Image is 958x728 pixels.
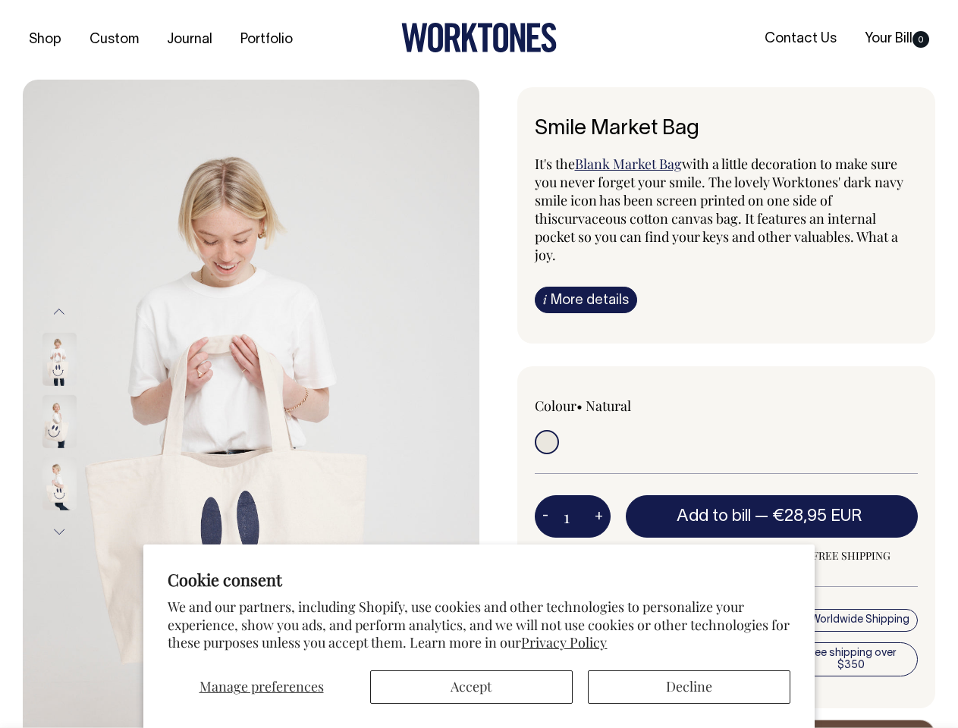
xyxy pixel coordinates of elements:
[535,118,919,141] h6: Smile Market Bag
[42,333,77,386] img: Smile Market Bag
[772,509,862,524] span: €28,95 EUR
[859,27,935,52] a: Your Bill0
[587,501,611,532] button: +
[161,27,218,52] a: Journal
[168,670,354,704] button: Manage preferences
[199,677,324,695] span: Manage preferences
[586,397,631,415] label: Natural
[535,287,637,313] a: iMore details
[42,395,77,448] img: Smile Market Bag
[23,27,68,52] a: Shop
[543,291,547,307] span: i
[576,397,583,415] span: •
[168,598,790,651] p: We and our partners, including Shopify, use cookies and other technologies to personalize your ex...
[521,633,607,651] a: Privacy Policy
[370,670,573,704] button: Accept
[535,155,919,264] p: It's the with a little decoration to make sure you never forget your smile. The lovely Worktones'...
[759,27,843,52] a: Contact Us
[588,670,790,704] button: Decline
[535,209,898,264] span: curvaceous cotton canvas bag. It features an internal pocket so you can find your keys and other ...
[575,155,682,173] a: Blank Market Bag
[912,31,929,48] span: 0
[755,509,866,524] span: —
[626,495,919,538] button: Add to bill —€28,95 EUR
[535,501,556,532] button: -
[677,509,751,524] span: Add to bill
[168,569,790,590] h2: Cookie consent
[48,515,71,549] button: Next
[535,397,688,415] div: Colour
[234,27,299,52] a: Portfolio
[42,457,77,510] img: Smile Market Bag
[48,294,71,328] button: Previous
[83,27,145,52] a: Custom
